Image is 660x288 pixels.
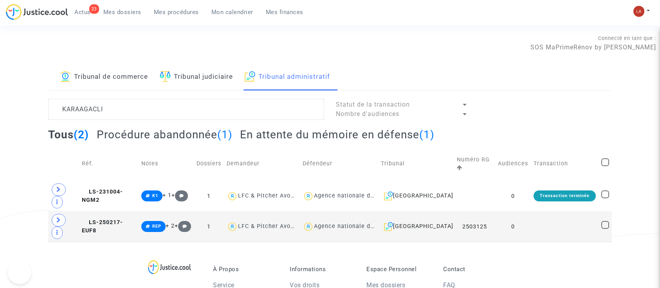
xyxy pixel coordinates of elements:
[194,147,224,181] td: Dossiers
[381,222,451,231] div: [GEOGRAPHIC_DATA]
[175,223,191,229] span: +
[454,147,495,181] td: Numéro RG
[384,222,393,231] img: icon-archive.svg
[48,128,89,141] h2: Tous
[260,6,310,18] a: Mes finances
[336,101,410,108] span: Statut de la transaction
[148,6,205,18] a: Mes procédures
[152,224,161,229] span: REP
[166,223,175,229] span: + 2
[97,6,148,18] a: Mes dossiers
[74,128,89,141] span: (2)
[60,64,148,91] a: Tribunal de commerce
[160,71,171,82] img: icon-faciliter-sm.svg
[194,181,224,211] td: 1
[303,221,314,232] img: icon-user.svg
[531,147,599,181] td: Transaction
[227,190,238,202] img: icon-user.svg
[103,9,141,16] span: Mes dossiers
[6,4,68,20] img: jc-logo.svg
[224,147,300,181] td: Demandeur
[314,223,400,230] div: Agence nationale de l'habitat
[97,128,233,141] h2: Procédure abandonnée
[336,110,399,118] span: Nombre d'audiences
[300,147,378,181] td: Défendeur
[443,266,508,273] p: Contact
[171,192,188,199] span: +
[633,6,644,17] img: 3f9b7d9779f7b0ffc2b90d026f0682a9
[495,181,531,211] td: 0
[227,221,238,232] img: icon-user.svg
[211,9,253,16] span: Mon calendrier
[598,35,656,41] span: Connecté en tant que :
[245,71,255,82] img: icon-archive.svg
[534,190,596,201] div: Transaction terminée
[152,193,158,198] span: K1
[240,128,435,141] h2: En attente du mémoire en défense
[8,261,31,284] iframe: Help Scout Beacon - Open
[213,266,278,273] p: À Propos
[82,219,123,234] span: LS-250217-EUF8
[378,147,454,181] td: Tribunal
[495,147,531,181] td: Audiences
[139,147,194,181] td: Notes
[160,64,233,91] a: Tribunal judiciaire
[290,266,355,273] p: Informations
[384,191,393,201] img: icon-archive.svg
[89,4,99,14] div: 33
[154,9,199,16] span: Mes procédures
[245,64,330,91] a: Tribunal administratif
[217,128,233,141] span: (1)
[238,192,300,199] div: LFC & Pitcher Avocat
[303,190,314,202] img: icon-user.svg
[381,191,451,201] div: [GEOGRAPHIC_DATA]
[60,71,71,82] img: icon-banque.svg
[205,6,260,18] a: Mon calendrier
[162,192,171,199] span: + 1
[238,223,300,230] div: LFC & Pitcher Avocat
[82,188,123,204] span: LS-231004-NGM2
[68,6,97,18] a: 33Actus
[366,266,431,273] p: Espace Personnel
[266,9,303,16] span: Mes finances
[194,211,224,242] td: 1
[419,128,435,141] span: (1)
[495,211,531,242] td: 0
[314,192,400,199] div: Agence nationale de l'habitat
[148,260,191,274] img: logo-lg.svg
[74,9,91,16] span: Actus
[454,211,495,242] td: 2503125
[79,147,139,181] td: Réf.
